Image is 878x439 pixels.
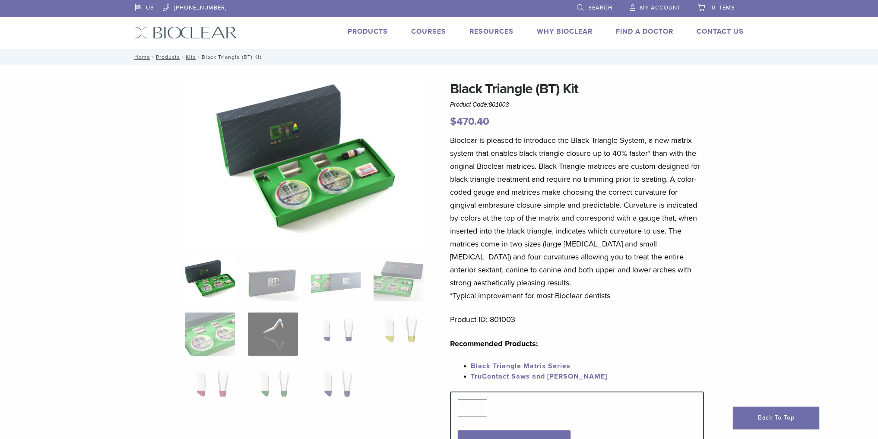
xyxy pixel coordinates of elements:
[537,27,593,36] a: Why Bioclear
[311,258,361,301] img: Black Triangle (BT) Kit - Image 3
[469,27,513,36] a: Resources
[450,134,704,302] p: Bioclear is pleased to introduce the Black Triangle System, a new matrix system that enables blac...
[180,55,186,59] span: /
[185,79,424,247] img: Intro Black Triangle Kit-6 - Copy
[348,27,388,36] a: Products
[128,49,750,65] nav: Black Triangle (BT) Kit
[450,101,509,108] span: Product Code:
[186,54,196,60] a: Kits
[251,367,295,410] img: Black Triangle (BT) Kit - Image 10
[196,55,202,59] span: /
[374,313,423,356] img: Black Triangle (BT) Kit - Image 8
[185,313,235,356] img: Black Triangle (BT) Kit - Image 5
[411,27,446,36] a: Courses
[450,115,456,128] span: $
[132,54,150,60] a: Home
[712,4,735,11] span: 0 items
[450,313,704,326] p: Product ID: 801003
[640,4,681,11] span: My Account
[311,313,361,356] img: Black Triangle (BT) Kit - Image 7
[185,258,235,301] img: Intro-Black-Triangle-Kit-6-Copy-e1548792917662-324x324.jpg
[697,27,744,36] a: Contact Us
[156,54,180,60] a: Products
[450,79,704,99] h1: Black Triangle (BT) Kit
[733,407,819,429] a: Back To Top
[616,27,673,36] a: Find A Doctor
[450,115,489,128] bdi: 470.40
[588,4,612,11] span: Search
[314,367,358,410] img: Black Triangle (BT) Kit - Image 11
[374,258,423,301] img: Black Triangle (BT) Kit - Image 4
[471,372,607,381] a: TruContact Saws and [PERSON_NAME]
[185,367,235,410] img: Black Triangle (BT) Kit - Image 9
[489,101,509,108] span: 801003
[135,26,237,39] img: Bioclear
[248,313,298,356] img: Black Triangle (BT) Kit - Image 6
[471,362,571,370] a: Black Triangle Matrix Series
[150,55,156,59] span: /
[450,339,538,348] strong: Recommended Products:
[248,258,298,301] img: Black Triangle (BT) Kit - Image 2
